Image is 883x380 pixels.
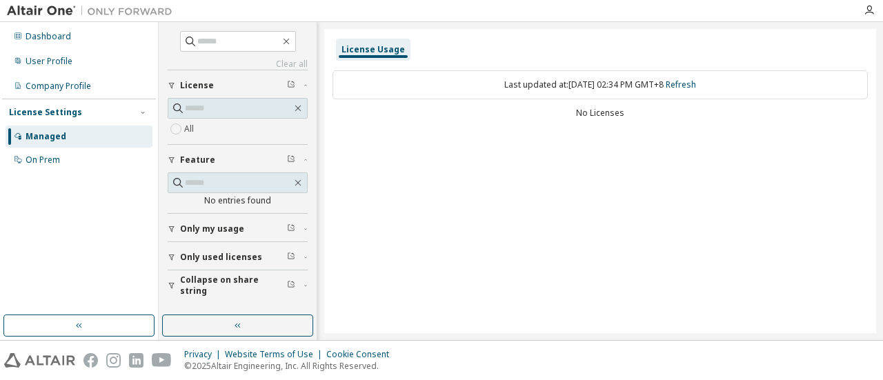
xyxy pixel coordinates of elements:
[184,121,197,137] label: All
[287,154,295,166] span: Clear filter
[168,270,308,301] button: Collapse on share string
[184,360,397,372] p: © 2025 Altair Engineering, Inc. All Rights Reserved.
[26,81,91,92] div: Company Profile
[168,145,308,175] button: Feature
[225,349,326,360] div: Website Terms of Use
[287,223,295,234] span: Clear filter
[168,214,308,244] button: Only my usage
[180,223,244,234] span: Only my usage
[341,44,405,55] div: License Usage
[333,70,868,99] div: Last updated at: [DATE] 02:34 PM GMT+8
[287,280,295,291] span: Clear filter
[26,131,66,142] div: Managed
[180,252,262,263] span: Only used licenses
[7,4,179,18] img: Altair One
[83,353,98,368] img: facebook.svg
[168,195,308,206] div: No entries found
[333,108,868,119] div: No Licenses
[180,154,215,166] span: Feature
[4,353,75,368] img: altair_logo.svg
[106,353,121,368] img: instagram.svg
[287,252,295,263] span: Clear filter
[287,80,295,91] span: Clear filter
[168,242,308,272] button: Only used licenses
[326,349,397,360] div: Cookie Consent
[26,154,60,166] div: On Prem
[129,353,143,368] img: linkedin.svg
[666,79,696,90] a: Refresh
[168,59,308,70] a: Clear all
[26,31,71,42] div: Dashboard
[168,70,308,101] button: License
[152,353,172,368] img: youtube.svg
[184,349,225,360] div: Privacy
[9,107,82,118] div: License Settings
[180,80,214,91] span: License
[26,56,72,67] div: User Profile
[180,274,287,297] span: Collapse on share string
